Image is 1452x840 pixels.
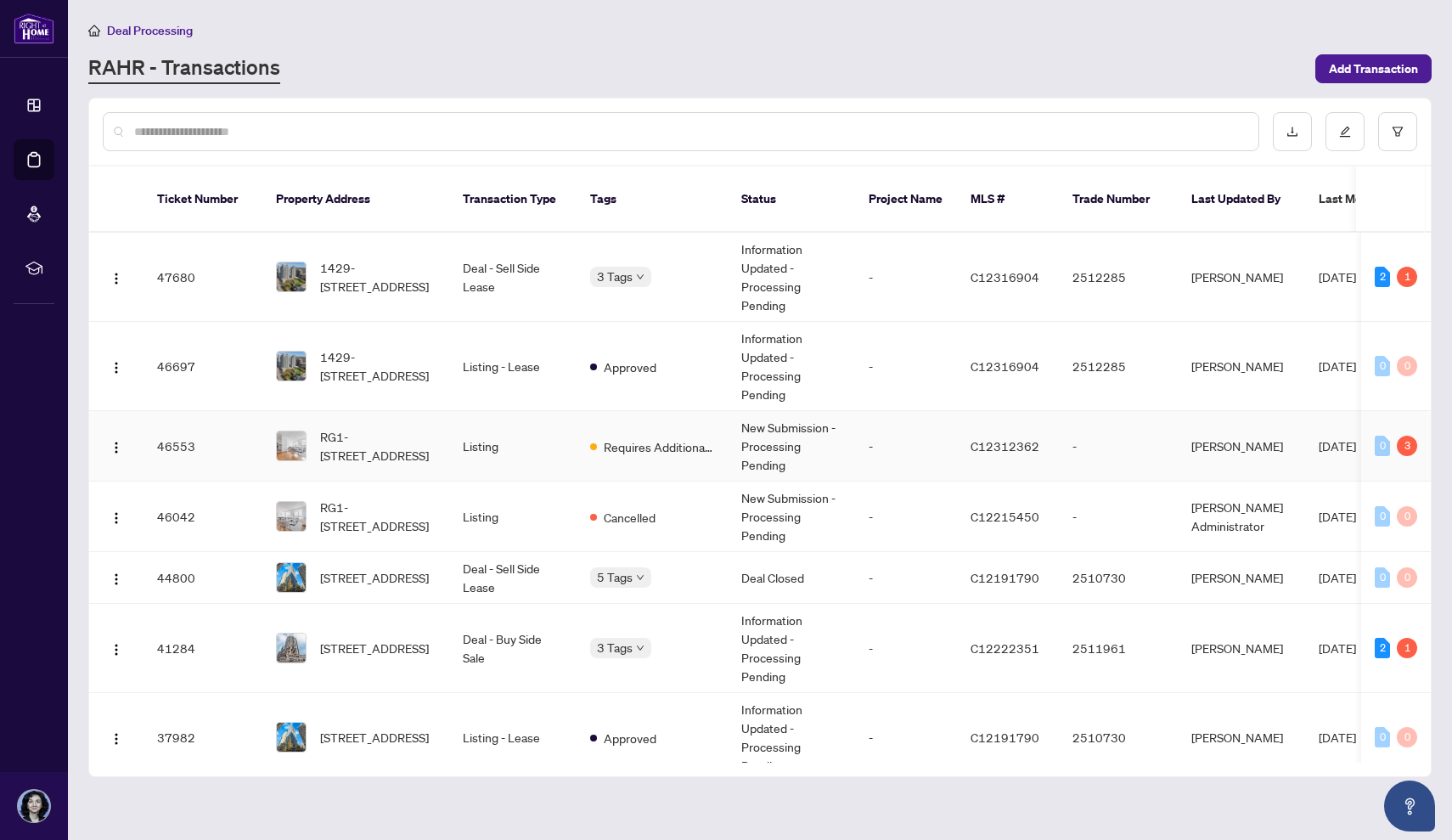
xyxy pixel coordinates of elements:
[320,498,436,535] span: RG1-[STREET_ADDRESS]
[277,723,306,752] img: thumbnail-img
[103,724,130,751] button: Logo
[1059,552,1178,604] td: 2510730
[597,567,633,587] span: 5 Tags
[110,441,123,454] img: Logo
[728,322,855,411] td: Information Updated - Processing Pending
[1178,411,1305,482] td: [PERSON_NAME]
[1319,640,1356,656] span: [DATE]
[262,166,449,233] th: Property Address
[1286,126,1298,138] span: download
[971,269,1039,285] span: C12316904
[449,322,577,411] td: Listing - Lease
[597,638,633,657] span: 3 Tags
[636,273,644,281] span: down
[1059,604,1178,693] td: 2511961
[110,643,123,657] img: Logo
[1178,693,1305,782] td: [PERSON_NAME]
[103,503,130,530] button: Logo
[144,322,262,411] td: 46697
[1375,727,1390,747] div: 0
[1059,233,1178,322] td: 2512285
[103,432,130,459] button: Logo
[1319,438,1356,454] span: [DATE]
[144,233,262,322] td: 47680
[144,552,262,604] td: 44800
[1397,267,1417,287] div: 1
[855,604,957,693] td: -
[1397,567,1417,588] div: 0
[1059,411,1178,482] td: -
[1397,638,1417,658] div: 1
[636,644,644,652] span: down
[449,233,577,322] td: Deal - Sell Side Lease
[277,352,306,381] img: thumbnail-img
[1375,638,1390,658] div: 2
[1325,112,1365,151] button: edit
[449,482,577,552] td: Listing
[604,508,656,527] span: Cancelled
[855,166,957,233] th: Project Name
[971,570,1039,585] span: C12191790
[1375,436,1390,456] div: 0
[604,437,714,456] span: Requires Additional Docs
[1339,126,1351,138] span: edit
[107,23,193,38] span: Deal Processing
[1319,189,1422,208] span: Last Modified Date
[14,13,54,44] img: logo
[1384,781,1435,832] button: Open asap
[1178,482,1305,552] td: [PERSON_NAME] Administrator
[728,233,855,322] td: Information Updated - Processing Pending
[1397,727,1417,747] div: 0
[1178,233,1305,322] td: [PERSON_NAME]
[1059,482,1178,552] td: -
[277,262,306,291] img: thumbnail-img
[855,693,957,782] td: -
[855,482,957,552] td: -
[728,604,855,693] td: Information Updated - Processing Pending
[88,54,280,84] a: RAHR - Transactions
[144,693,262,782] td: 37982
[320,427,436,465] span: RG1-[STREET_ADDRESS]
[971,640,1039,656] span: C12222351
[110,732,123,746] img: Logo
[604,729,656,747] span: Approved
[277,431,306,460] img: thumbnail-img
[728,166,855,233] th: Status
[144,411,262,482] td: 46553
[728,693,855,782] td: Information Updated - Processing Pending
[855,411,957,482] td: -
[144,482,262,552] td: 46042
[1319,358,1356,374] span: [DATE]
[449,552,577,604] td: Deal - Sell Side Lease
[957,166,1059,233] th: MLS #
[1319,570,1356,585] span: [DATE]
[1397,506,1417,527] div: 0
[1059,693,1178,782] td: 2510730
[449,693,577,782] td: Listing - Lease
[1178,322,1305,411] td: [PERSON_NAME]
[1059,166,1178,233] th: Trade Number
[971,730,1039,745] span: C12191790
[320,258,436,296] span: 1429-[STREET_ADDRESS]
[320,568,429,587] span: [STREET_ADDRESS]
[1375,567,1390,588] div: 0
[728,552,855,604] td: Deal Closed
[277,502,306,531] img: thumbnail-img
[1397,356,1417,376] div: 0
[1378,112,1417,151] button: filter
[636,573,644,582] span: down
[320,728,429,747] span: [STREET_ADDRESS]
[577,166,728,233] th: Tags
[277,563,306,592] img: thumbnail-img
[1375,356,1390,376] div: 0
[855,552,957,604] td: -
[1273,112,1312,151] button: download
[320,639,429,657] span: [STREET_ADDRESS]
[144,604,262,693] td: 41284
[88,25,100,37] span: home
[103,263,130,290] button: Logo
[1315,54,1432,83] button: Add Transaction
[971,438,1039,454] span: C12312362
[1178,166,1305,233] th: Last Updated By
[449,166,577,233] th: Transaction Type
